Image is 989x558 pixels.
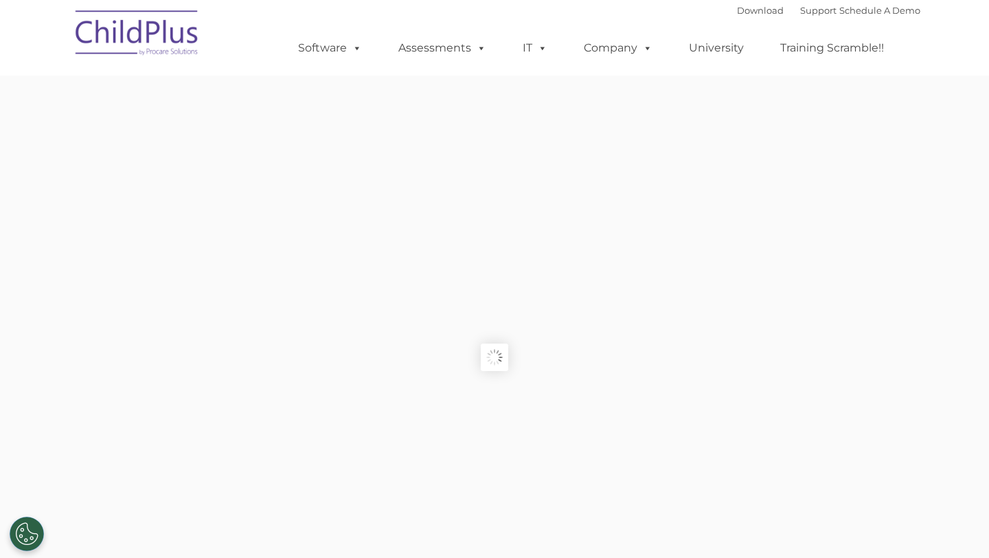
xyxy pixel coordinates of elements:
font: | [737,5,920,16]
img: ChildPlus by Procare Solutions [69,1,206,69]
a: Company [570,34,666,62]
a: IT [509,34,561,62]
a: Download [737,5,784,16]
a: Support [800,5,837,16]
a: Assessments [385,34,500,62]
a: Training Scramble!! [766,34,898,62]
a: Software [284,34,376,62]
button: Cookies Settings [10,517,44,551]
a: Schedule A Demo [839,5,920,16]
a: University [675,34,758,62]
